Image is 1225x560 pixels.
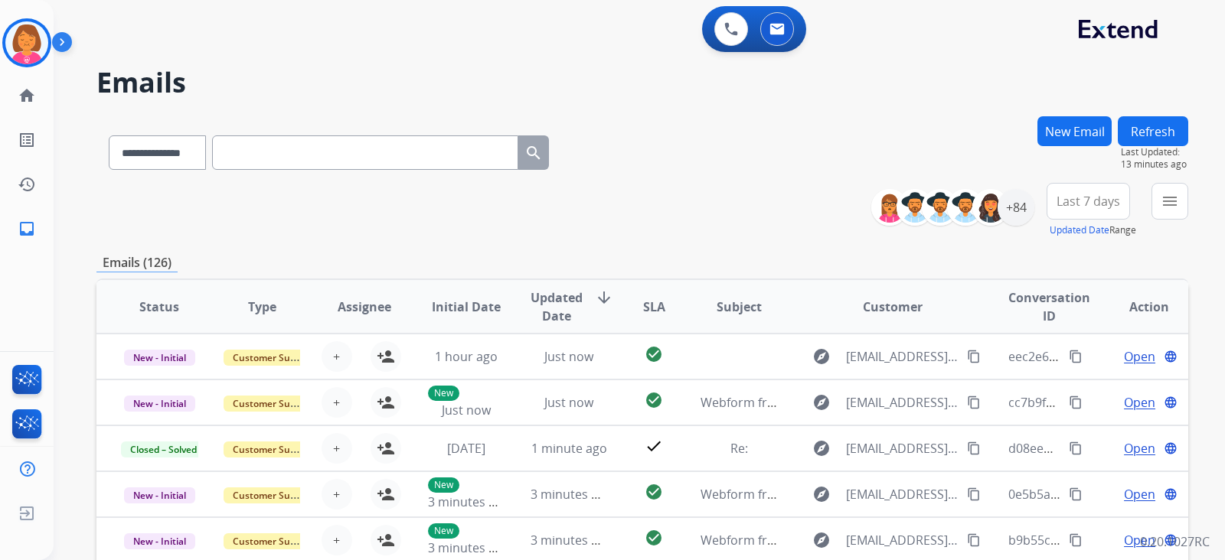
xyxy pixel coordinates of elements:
span: New - Initial [124,533,195,549]
span: Customer Support [224,487,323,503]
mat-icon: explore [812,531,831,549]
mat-icon: person_add [377,439,395,457]
mat-icon: explore [812,393,831,412]
span: + [333,439,340,457]
button: Updated Date [1050,224,1109,236]
button: Last 7 days [1047,183,1130,220]
h2: Emails [96,67,1188,98]
mat-icon: history [18,175,36,194]
mat-icon: check_circle [645,391,663,409]
span: + [333,347,340,366]
span: Just now [544,348,593,365]
p: Emails (126) [96,253,178,272]
div: +84 [998,189,1034,226]
span: 3 minutes ago [428,539,510,556]
span: 3 minutes ago [428,493,510,510]
span: Customer [863,298,923,316]
mat-icon: content_copy [1069,350,1083,363]
button: Refresh [1118,116,1188,146]
span: Updated Date [531,288,583,325]
mat-icon: content_copy [967,487,981,501]
mat-icon: content_copy [967,441,981,455]
span: 13 minutes ago [1121,158,1188,171]
mat-icon: check [645,437,663,455]
span: Conversation ID [1008,288,1090,325]
mat-icon: person_add [377,393,395,412]
span: Status [139,298,179,316]
span: Closed – Solved [121,441,206,457]
mat-icon: home [18,86,36,105]
th: Action [1086,280,1188,334]
span: Subject [717,298,762,316]
span: + [333,531,340,549]
span: Assignee [338,298,391,316]
mat-icon: content_copy [967,350,981,363]
mat-icon: menu [1161,192,1179,210]
mat-icon: check_circle [645,529,663,547]
span: Initial Date [432,298,501,316]
img: avatar [5,21,48,64]
span: Open [1124,531,1155,549]
mat-icon: person_add [377,347,395,366]
span: New - Initial [124,487,195,503]
span: Webform from [EMAIL_ADDRESS][DOMAIN_NAME] on [DATE] [701,486,1047,503]
mat-icon: explore [812,439,831,457]
span: Customer Support [224,441,323,457]
span: [EMAIL_ADDRESS][DOMAIN_NAME] [846,347,958,366]
span: [DATE] [447,440,485,457]
mat-icon: language [1164,441,1178,455]
span: 1 minute ago [531,440,607,457]
mat-icon: person_add [377,531,395,549]
mat-icon: content_copy [967,533,981,547]
mat-icon: content_copy [967,396,981,409]
span: 3 minutes ago [531,532,612,549]
mat-icon: arrow_downward [595,288,613,307]
span: Open [1124,439,1155,457]
span: [EMAIL_ADDRESS][DOMAIN_NAME] [846,531,958,549]
span: SLA [643,298,665,316]
mat-icon: search [524,144,543,162]
span: [EMAIL_ADDRESS][DOMAIN_NAME] [846,439,958,457]
mat-icon: explore [812,347,831,366]
mat-icon: language [1164,350,1178,363]
button: + [322,341,352,372]
p: New [428,386,459,401]
span: Re: [730,440,748,457]
mat-icon: person_add [377,485,395,503]
span: Customer Support [224,533,323,549]
mat-icon: content_copy [1069,441,1083,455]
span: [EMAIL_ADDRESS][DOMAIN_NAME] [846,393,958,412]
span: Range [1050,223,1136,236]
span: [EMAIL_ADDRESS][DOMAIN_NAME] [846,485,958,503]
p: New [428,477,459,493]
mat-icon: language [1164,396,1178,409]
span: Customer Support [224,396,323,412]
span: Type [248,298,276,316]
span: Webform from [EMAIL_ADDRESS][DOMAIN_NAME] on [DATE] [701,394,1047,411]
button: + [322,387,352,418]
span: Webform from [EMAIL_ADDRESS][DOMAIN_NAME] on [DATE] [701,532,1047,549]
button: + [322,433,352,464]
span: Last 7 days [1057,198,1120,204]
mat-icon: content_copy [1069,396,1083,409]
span: + [333,393,340,412]
p: 0.20.1027RC [1140,532,1210,551]
span: Open [1124,393,1155,412]
button: New Email [1037,116,1112,146]
mat-icon: inbox [18,220,36,238]
span: Last Updated: [1121,146,1188,158]
span: Just now [544,394,593,411]
p: New [428,523,459,539]
mat-icon: content_copy [1069,533,1083,547]
span: Just now [442,402,491,418]
span: New - Initial [124,350,195,366]
mat-icon: check_circle [645,345,663,363]
span: Open [1124,347,1155,366]
span: 1 hour ago [435,348,498,365]
span: New - Initial [124,396,195,412]
span: Open [1124,485,1155,503]
span: + [333,485,340,503]
button: + [322,525,352,555]
mat-icon: content_copy [1069,487,1083,501]
span: Customer Support [224,350,323,366]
